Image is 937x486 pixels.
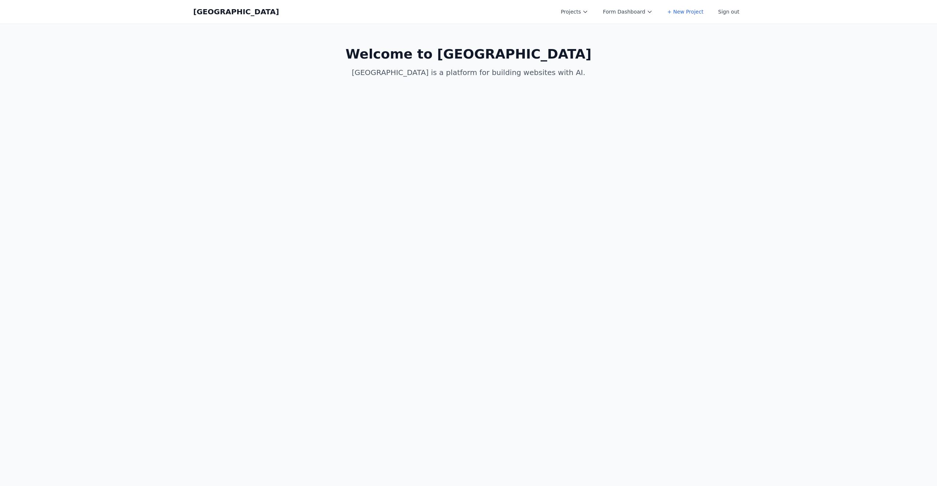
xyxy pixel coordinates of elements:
button: Projects [556,5,593,18]
button: Form Dashboard [598,5,657,18]
a: + New Project [663,5,708,18]
a: [GEOGRAPHIC_DATA] [193,7,279,17]
button: Sign out [714,5,744,18]
p: [GEOGRAPHIC_DATA] is a platform for building websites with AI. [328,67,609,78]
h1: Welcome to [GEOGRAPHIC_DATA] [328,47,609,61]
